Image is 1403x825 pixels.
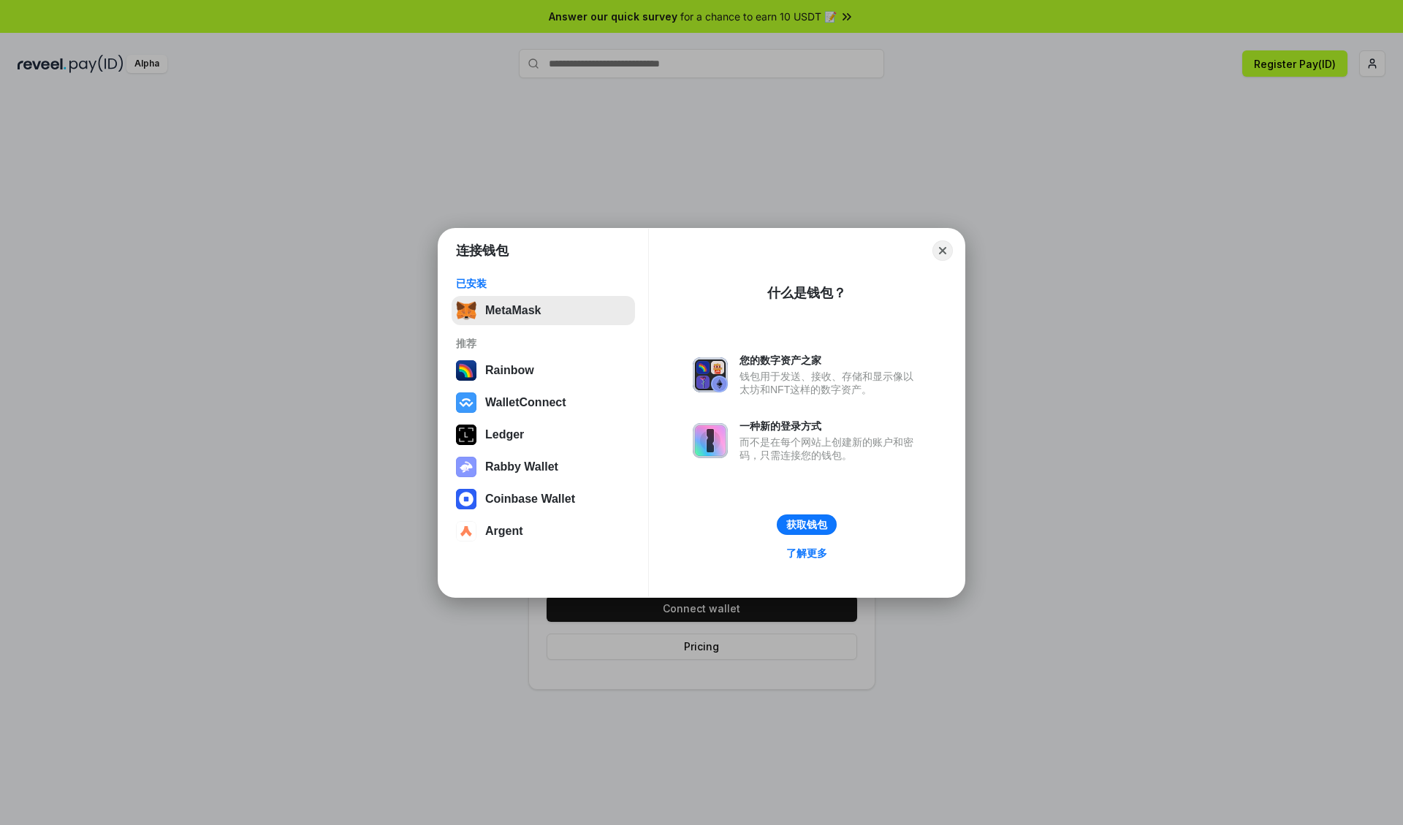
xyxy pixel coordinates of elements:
[693,423,728,458] img: svg+xml,%3Csvg%20xmlns%3D%22http%3A%2F%2Fwww.w3.org%2F2000%2Fsvg%22%20fill%3D%22none%22%20viewBox...
[452,420,635,449] button: Ledger
[777,514,837,535] button: 获取钱包
[456,489,476,509] img: svg+xml,%3Csvg%20width%3D%2228%22%20height%3D%2228%22%20viewBox%3D%220%200%2028%2028%22%20fill%3D...
[739,354,921,367] div: 您的数字资产之家
[456,300,476,321] img: svg+xml,%3Csvg%20fill%3D%22none%22%20height%3D%2233%22%20viewBox%3D%220%200%2035%2033%22%20width%...
[452,356,635,385] button: Rainbow
[932,240,953,261] button: Close
[456,277,631,290] div: 已安装
[456,392,476,413] img: svg+xml,%3Csvg%20width%3D%2228%22%20height%3D%2228%22%20viewBox%3D%220%200%2028%2028%22%20fill%3D...
[485,364,534,377] div: Rainbow
[452,484,635,514] button: Coinbase Wallet
[456,242,509,259] h1: 连接钱包
[786,518,827,531] div: 获取钱包
[739,436,921,462] div: 而不是在每个网站上创建新的账户和密码，只需连接您的钱包。
[693,357,728,392] img: svg+xml,%3Csvg%20xmlns%3D%22http%3A%2F%2Fwww.w3.org%2F2000%2Fsvg%22%20fill%3D%22none%22%20viewBox...
[456,337,631,350] div: 推荐
[739,370,921,396] div: 钱包用于发送、接收、存储和显示像以太坊和NFT这样的数字资产。
[485,525,523,538] div: Argent
[485,493,575,506] div: Coinbase Wallet
[456,425,476,445] img: svg+xml,%3Csvg%20xmlns%3D%22http%3A%2F%2Fwww.w3.org%2F2000%2Fsvg%22%20width%3D%2228%22%20height%3...
[786,547,827,560] div: 了解更多
[452,517,635,546] button: Argent
[452,296,635,325] button: MetaMask
[452,388,635,417] button: WalletConnect
[452,452,635,482] button: Rabby Wallet
[485,460,558,474] div: Rabby Wallet
[456,360,476,381] img: svg+xml,%3Csvg%20width%3D%22120%22%20height%3D%22120%22%20viewBox%3D%220%200%20120%20120%22%20fil...
[767,284,846,302] div: 什么是钱包？
[739,419,921,433] div: 一种新的登录方式
[456,457,476,477] img: svg+xml,%3Csvg%20xmlns%3D%22http%3A%2F%2Fwww.w3.org%2F2000%2Fsvg%22%20fill%3D%22none%22%20viewBox...
[485,428,524,441] div: Ledger
[777,544,836,563] a: 了解更多
[485,304,541,317] div: MetaMask
[456,521,476,541] img: svg+xml,%3Csvg%20width%3D%2228%22%20height%3D%2228%22%20viewBox%3D%220%200%2028%2028%22%20fill%3D...
[485,396,566,409] div: WalletConnect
